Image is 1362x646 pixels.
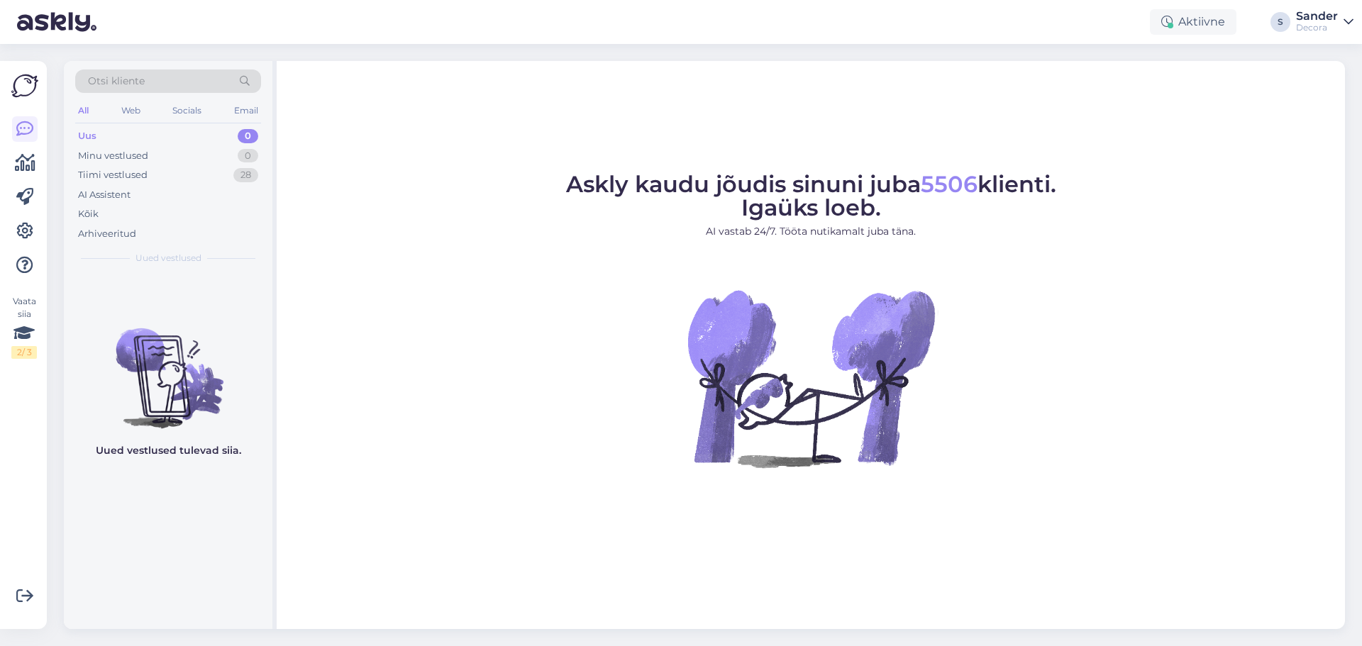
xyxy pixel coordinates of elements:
[78,207,99,221] div: Kõik
[64,303,272,430] img: No chats
[11,295,37,359] div: Vaata siia
[118,101,143,120] div: Web
[75,101,92,120] div: All
[11,72,38,99] img: Askly Logo
[135,252,201,264] span: Uued vestlused
[96,443,241,458] p: Uued vestlused tulevad siia.
[1270,12,1290,32] div: S
[566,170,1056,221] span: Askly kaudu jõudis sinuni juba klienti. Igaüks loeb.
[231,101,261,120] div: Email
[1296,11,1353,33] a: SanderDecora
[1296,22,1338,33] div: Decora
[921,170,978,198] span: 5506
[78,188,131,202] div: AI Assistent
[683,250,939,506] img: No Chat active
[88,74,145,89] span: Otsi kliente
[78,227,136,241] div: Arhiveeritud
[1296,11,1338,22] div: Sander
[170,101,204,120] div: Socials
[78,149,148,163] div: Minu vestlused
[78,168,148,182] div: Tiimi vestlused
[238,149,258,163] div: 0
[233,168,258,182] div: 28
[11,346,37,359] div: 2 / 3
[566,224,1056,239] p: AI vastab 24/7. Tööta nutikamalt juba täna.
[78,129,96,143] div: Uus
[1150,9,1236,35] div: Aktiivne
[238,129,258,143] div: 0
